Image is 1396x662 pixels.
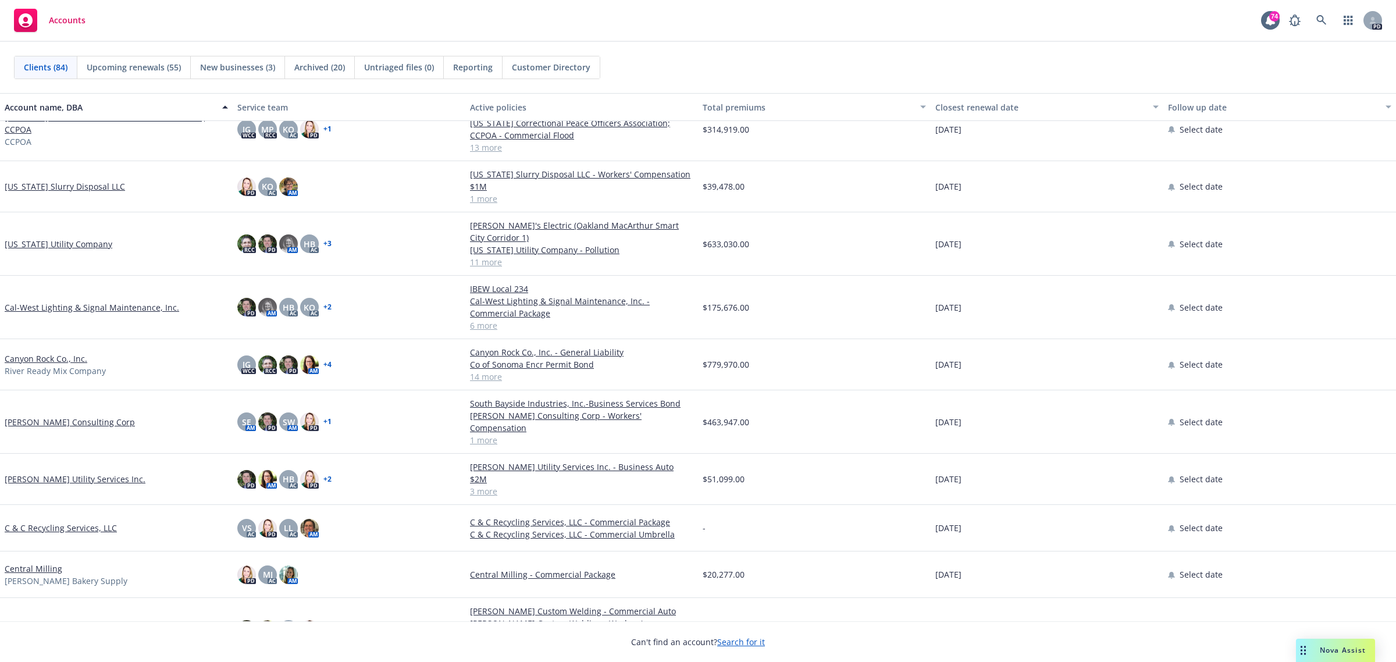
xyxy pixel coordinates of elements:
[5,575,127,587] span: [PERSON_NAME] Bakery Supply
[258,355,277,374] img: photo
[935,180,961,193] span: [DATE]
[5,101,215,113] div: Account name, DBA
[258,412,277,431] img: photo
[243,358,251,371] span: JG
[935,416,961,428] span: [DATE]
[1180,358,1223,371] span: Select date
[1180,416,1223,428] span: Select date
[470,256,693,268] a: 11 more
[470,141,693,154] a: 13 more
[703,101,913,113] div: Total premiums
[300,412,319,431] img: photo
[279,234,298,253] img: photo
[294,61,345,73] span: Archived (20)
[9,4,90,37] a: Accounts
[470,244,693,256] a: [US_STATE] Utility Company - Pollution
[703,238,749,250] span: $633,030.00
[323,418,332,425] a: + 1
[470,283,693,295] a: IBEW Local 234
[631,636,765,648] span: Can't find an account?
[470,371,693,383] a: 14 more
[1283,9,1306,32] a: Report a Bug
[935,238,961,250] span: [DATE]
[703,180,745,193] span: $39,478.00
[470,295,693,319] a: Cal-West Lighting & Signal Maintenance, Inc. - Commercial Package
[935,301,961,314] span: [DATE]
[935,568,961,581] span: [DATE]
[470,485,693,497] a: 3 more
[703,301,749,314] span: $175,676.00
[200,61,275,73] span: New businesses (3)
[935,123,961,136] span: [DATE]
[300,120,319,138] img: photo
[300,355,319,374] img: photo
[703,568,745,581] span: $20,277.00
[698,93,931,121] button: Total premiums
[279,355,298,374] img: photo
[5,353,87,365] a: Canyon Rock Co., Inc.
[703,358,749,371] span: $779,970.00
[233,93,465,121] button: Service team
[263,568,273,581] span: MJ
[935,358,961,371] span: [DATE]
[258,470,277,489] img: photo
[262,180,273,193] span: KO
[283,301,294,314] span: HB
[237,470,256,489] img: photo
[258,298,277,316] img: photo
[470,528,693,540] a: C & C Recycling Services, LLC - Commercial Umbrella
[1180,123,1223,136] span: Select date
[261,123,274,136] span: MP
[935,522,961,534] span: [DATE]
[470,219,693,244] a: [PERSON_NAME]'s Electric (Oakland MacArthur Smart City Corridor 1)
[470,605,693,617] a: [PERSON_NAME] Custom Welding - Commercial Auto
[237,565,256,584] img: photo
[703,416,749,428] span: $463,947.00
[1180,522,1223,534] span: Select date
[512,61,590,73] span: Customer Directory
[1180,238,1223,250] span: Select date
[1337,9,1360,32] a: Switch app
[1180,301,1223,314] span: Select date
[323,304,332,311] a: + 2
[258,620,277,639] img: photo
[470,461,693,473] a: [PERSON_NAME] Utility Services Inc. - Business Auto
[283,473,294,485] span: HB
[300,519,319,538] img: photo
[1180,568,1223,581] span: Select date
[237,620,256,639] img: photo
[1296,639,1310,662] div: Drag to move
[1310,9,1333,32] a: Search
[279,565,298,584] img: photo
[470,473,693,485] a: $2M
[470,397,693,410] a: South Bayside Industries, Inc.-Business Services Bond
[284,522,293,534] span: LL
[703,473,745,485] span: $51,099.00
[470,319,693,332] a: 6 more
[931,93,1163,121] button: Closest renewal date
[364,61,434,73] span: Untriaged files (0)
[470,410,693,434] a: [PERSON_NAME] Consulting Corp - Workers' Compensation
[258,519,277,538] img: photo
[5,416,135,428] a: [PERSON_NAME] Consulting Corp
[470,617,693,642] a: [PERSON_NAME] Custom Welding - Workers' Compensation
[1163,93,1396,121] button: Follow up date
[5,522,117,534] a: C & C Recycling Services, LLC
[5,136,31,148] span: CCPOA
[242,416,251,428] span: SE
[237,298,256,316] img: photo
[24,61,67,73] span: Clients (84)
[49,16,86,25] span: Accounts
[470,101,693,113] div: Active policies
[5,301,179,314] a: Cal-West Lighting & Signal Maintenance, Inc.
[323,361,332,368] a: + 4
[323,126,332,133] a: + 1
[300,620,319,639] img: photo
[470,117,693,141] a: [US_STATE] Correctional Peace Officers Association; CCPOA - Commercial Flood
[242,522,252,534] span: VS
[935,473,961,485] span: [DATE]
